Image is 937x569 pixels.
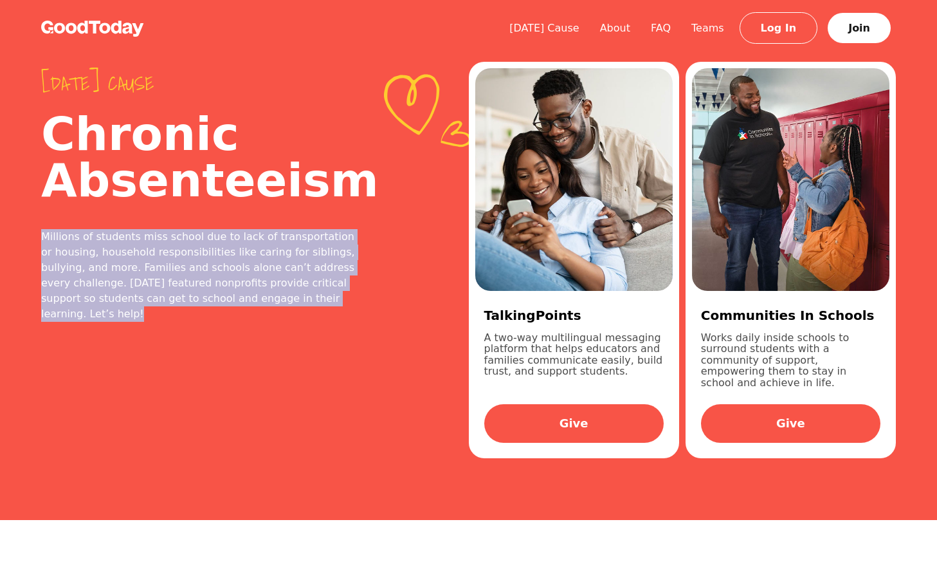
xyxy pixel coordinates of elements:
[41,21,144,37] img: GoodToday
[41,229,366,322] div: Millions of students miss school due to lack of transportation or housing, household responsibili...
[681,22,734,34] a: Teams
[701,306,880,324] h3: Communities In Schools
[701,332,880,389] p: Works daily inside schools to surround students with a community of support, empowering them to s...
[499,22,590,34] a: [DATE] Cause
[740,12,818,44] a: Log In
[41,111,366,203] h2: Chronic Absenteeism
[484,404,664,443] a: Give
[484,332,664,389] p: A two-way multilingual messaging platform that helps educators and families communicate easily, b...
[484,306,664,324] h3: TalkingPoints
[475,68,673,291] img: 581ab22e-26e6-4bc8-8927-6401076d9843.jpg
[828,13,891,43] a: Join
[590,22,641,34] a: About
[701,404,880,443] a: Give
[692,68,889,291] img: c358e4cd-a9cd-4ef5-a174-bb3cda3ba7ae.jpg
[41,72,366,95] span: [DATE] cause
[641,22,681,34] a: FAQ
